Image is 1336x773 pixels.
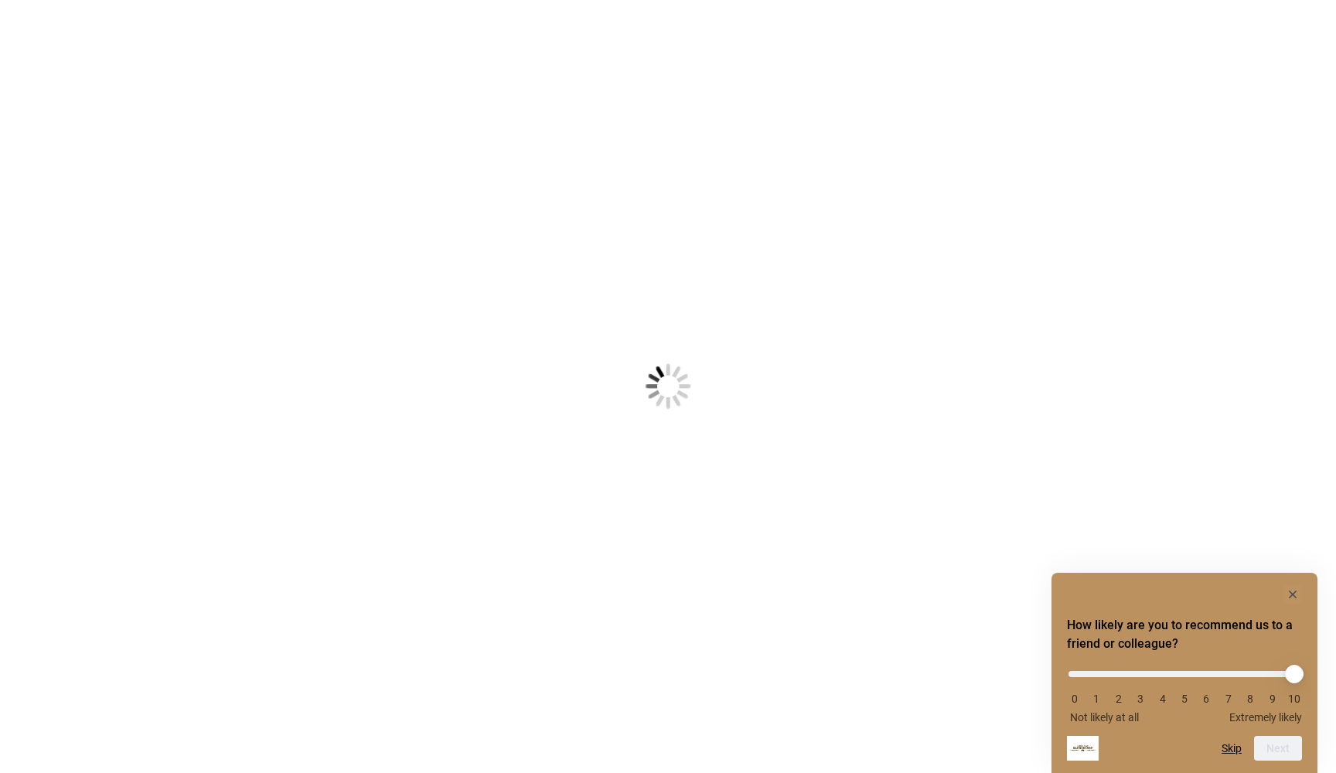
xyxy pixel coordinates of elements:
[1067,659,1302,724] div: How likely are you to recommend us to a friend or colleague? Select an option from 0 to 10, with ...
[1242,693,1258,705] li: 8
[1198,693,1214,705] li: 6
[569,288,767,485] img: Loading
[1133,693,1148,705] li: 3
[1177,693,1192,705] li: 5
[1089,693,1104,705] li: 1
[1229,711,1302,724] span: Extremely likely
[1067,585,1302,761] div: How likely are you to recommend us to a friend or colleague? Select an option from 0 to 10, with ...
[1067,693,1082,705] li: 0
[1155,693,1171,705] li: 4
[1067,616,1302,653] h2: How likely are you to recommend us to a friend or colleague? Select an option from 0 to 10, with ...
[1221,693,1236,705] li: 7
[1265,693,1280,705] li: 9
[1111,693,1126,705] li: 2
[1254,736,1302,761] button: Next question
[1283,585,1302,604] button: Hide survey
[1222,742,1242,754] button: Skip
[1070,711,1139,724] span: Not likely at all
[1287,693,1302,705] li: 10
